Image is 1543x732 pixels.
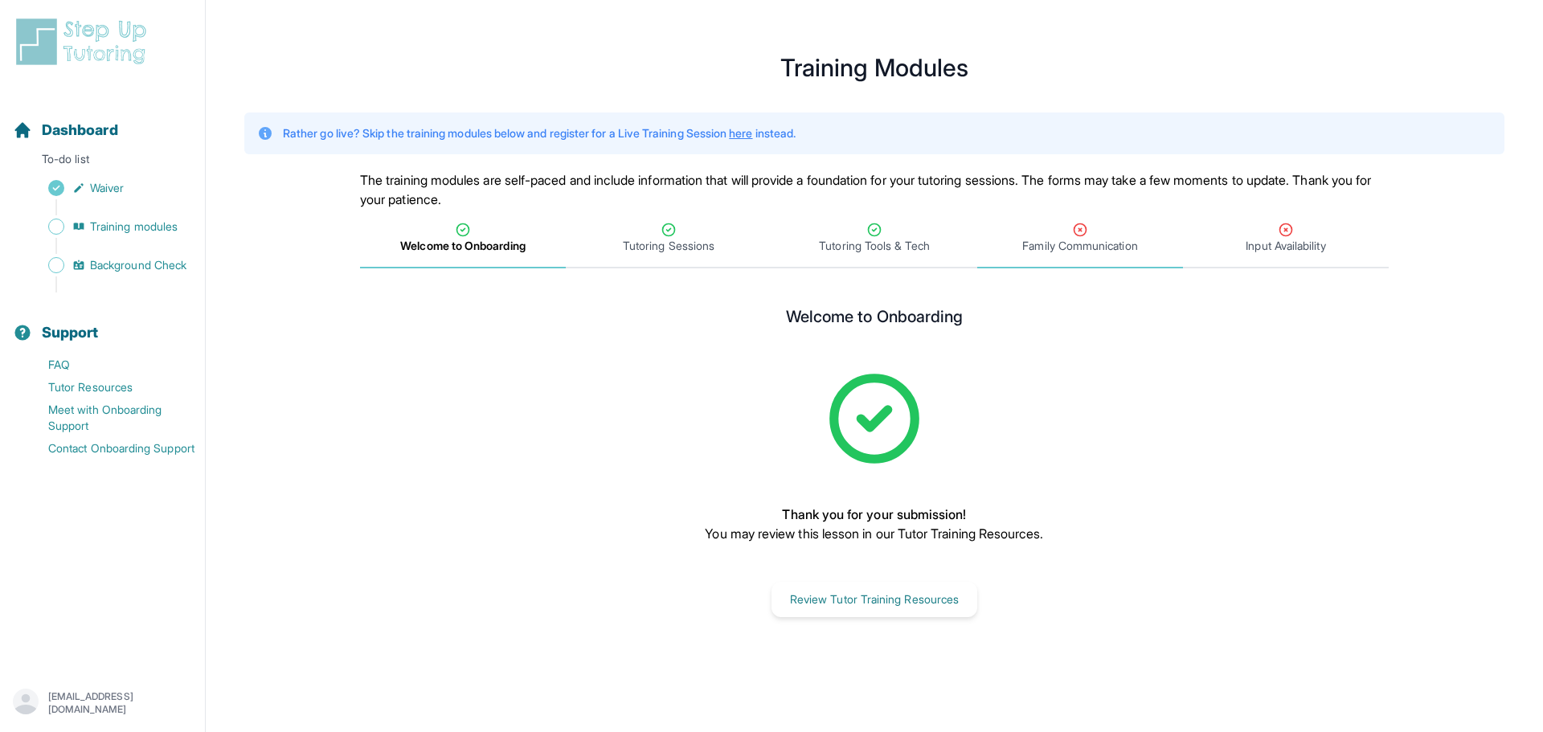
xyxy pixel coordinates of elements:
a: Tutor Resources [13,376,205,399]
p: To-do list [6,151,199,174]
p: You may review this lesson in our Tutor Training Resources. [705,524,1043,543]
span: Input Availability [1246,238,1325,254]
button: Review Tutor Training Resources [771,582,977,617]
a: Dashboard [13,119,118,141]
button: [EMAIL_ADDRESS][DOMAIN_NAME] [13,689,192,718]
span: Background Check [90,257,186,273]
a: Review Tutor Training Resources [771,591,977,607]
nav: Tabs [360,209,1389,268]
a: here [729,126,752,140]
button: Support [6,296,199,350]
span: Waiver [90,180,124,196]
h2: Welcome to Onboarding [786,307,963,333]
p: Rather go live? Skip the training modules below and register for a Live Training Session instead. [283,125,796,141]
span: Family Communication [1022,238,1137,254]
img: logo [13,16,156,67]
h1: Training Modules [244,58,1504,77]
span: Tutoring Tools & Tech [819,238,929,254]
span: Dashboard [42,119,118,141]
p: [EMAIL_ADDRESS][DOMAIN_NAME] [48,690,192,716]
p: The training modules are self-paced and include information that will provide a foundation for yo... [360,170,1389,209]
p: Thank you for your submission! [705,505,1043,524]
span: Tutoring Sessions [623,238,714,254]
a: Contact Onboarding Support [13,437,205,460]
a: Training modules [13,215,205,238]
button: Dashboard [6,93,199,148]
a: Background Check [13,254,205,276]
span: Support [42,321,99,344]
span: Training modules [90,219,178,235]
a: Waiver [13,177,205,199]
a: Meet with Onboarding Support [13,399,205,437]
a: FAQ [13,354,205,376]
span: Welcome to Onboarding [400,238,525,254]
